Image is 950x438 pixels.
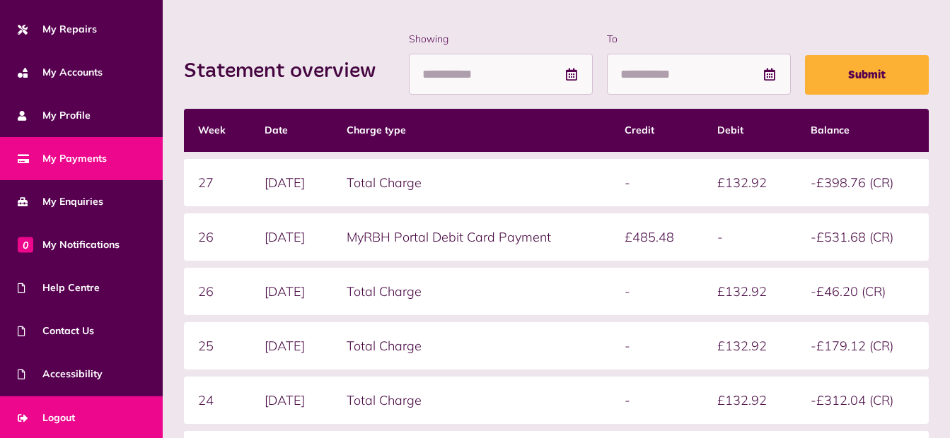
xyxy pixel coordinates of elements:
[18,194,103,209] span: My Enquiries
[332,109,610,152] th: Charge type
[703,213,796,261] td: -
[18,324,94,338] span: Contact Us
[703,268,796,315] td: £132.92
[610,159,703,206] td: -
[703,377,796,424] td: £132.92
[18,237,33,252] span: 0
[805,55,929,95] button: Submit
[184,322,250,369] td: 25
[250,377,332,424] td: [DATE]
[797,322,929,369] td: -£179.12 (CR)
[184,213,250,261] td: 26
[332,213,610,261] td: MyRBH Portal Debit Card Payment
[184,59,390,84] h2: Statement overview
[797,377,929,424] td: -£312.04 (CR)
[250,213,332,261] td: [DATE]
[610,268,703,315] td: -
[797,159,929,206] td: -£398.76 (CR)
[703,322,796,369] td: £132.92
[18,367,103,381] span: Accessibility
[18,22,97,37] span: My Repairs
[409,32,593,47] label: Showing
[18,65,103,80] span: My Accounts
[18,237,120,252] span: My Notifications
[610,322,703,369] td: -
[18,151,107,166] span: My Payments
[610,109,703,152] th: Credit
[184,159,250,206] td: 27
[184,109,250,152] th: Week
[18,108,91,123] span: My Profile
[607,32,791,47] label: To
[332,268,610,315] td: Total Charge
[250,159,332,206] td: [DATE]
[184,377,250,424] td: 24
[332,377,610,424] td: Total Charge
[332,159,610,206] td: Total Charge
[18,410,75,425] span: Logout
[703,109,796,152] th: Debit
[610,213,703,261] td: £485.48
[250,109,332,152] th: Date
[250,268,332,315] td: [DATE]
[332,322,610,369] td: Total Charge
[610,377,703,424] td: -
[703,159,796,206] td: £132.92
[797,213,929,261] td: -£531.68 (CR)
[797,109,929,152] th: Balance
[250,322,332,369] td: [DATE]
[18,280,100,295] span: Help Centre
[184,268,250,315] td: 26
[797,268,929,315] td: -£46.20 (CR)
